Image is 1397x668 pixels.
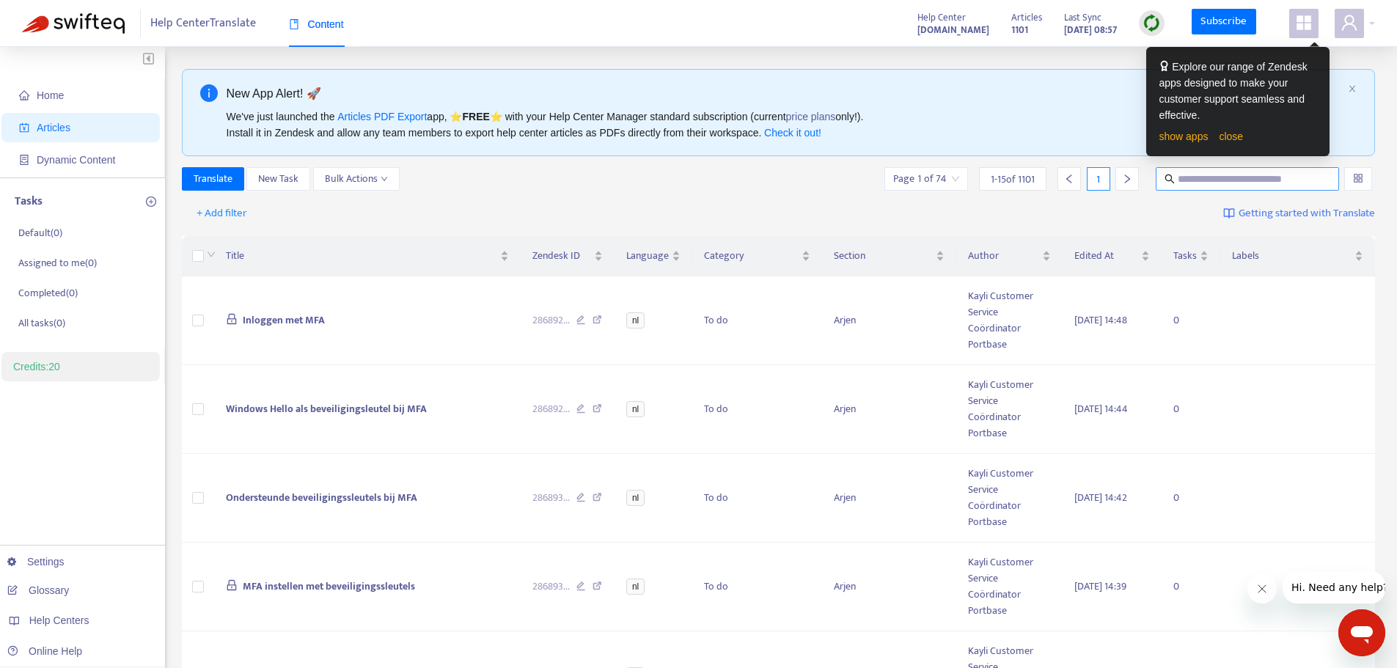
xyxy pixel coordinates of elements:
[822,276,956,365] td: Arjen
[1064,10,1101,26] span: Last Sync
[991,172,1035,187] span: 1 - 15 of 1101
[1223,202,1375,225] a: Getting started with Translate
[37,154,115,166] span: Dynamic Content
[226,400,427,417] span: Windows Hello als beveiligingsleutel bij MFA
[615,236,692,276] th: Language
[1011,22,1028,38] strong: 1101
[1064,174,1074,184] span: left
[207,250,216,259] span: down
[1162,236,1220,276] th: Tasks
[1232,248,1352,264] span: Labels
[325,171,388,187] span: Bulk Actions
[956,365,1063,454] td: Kayli Customer Service Coördinator Portbase
[22,13,125,34] img: Swifteq
[1283,571,1385,603] iframe: Message from company
[1159,131,1209,142] a: show apps
[289,19,299,29] span: book
[1162,365,1220,454] td: 0
[1143,14,1161,32] img: sync.dc5367851b00ba804db3.png
[227,109,1343,141] div: We've just launched the app, ⭐ ⭐️ with your Help Center Manager standard subscription (current on...
[197,205,247,222] span: + Add filter
[9,10,106,22] span: Hi. Need any help?
[226,489,417,506] span: Ondersteunde beveiligingssleutels bij MFA
[822,365,956,454] td: Arjen
[1074,578,1126,595] span: [DATE] 14:39
[1338,609,1385,656] iframe: Button to launch messaging window
[968,248,1039,264] span: Author
[1122,174,1132,184] span: right
[37,89,64,101] span: Home
[19,122,29,133] span: account-book
[19,155,29,165] span: container
[1063,236,1162,276] th: Edited At
[194,171,232,187] span: Translate
[150,10,256,37] span: Help Center Translate
[1165,174,1175,184] span: search
[692,365,822,454] td: To do
[521,236,615,276] th: Zendesk ID
[1348,84,1357,93] span: close
[1064,22,1117,38] strong: [DATE] 08:57
[956,236,1063,276] th: Author
[917,21,989,38] a: [DOMAIN_NAME]
[1159,59,1316,123] div: Explore our range of Zendesk apps designed to make your customer support seamless and effective.
[243,578,415,595] span: MFA instellen met beveiligingssleutels
[1348,84,1357,94] button: close
[381,175,388,183] span: down
[1074,312,1127,329] span: [DATE] 14:48
[532,248,591,264] span: Zendesk ID
[1074,400,1128,417] span: [DATE] 14:44
[146,197,156,207] span: plus-circle
[29,614,89,626] span: Help Centers
[626,312,645,329] span: nl
[822,454,956,543] td: Arjen
[1341,14,1358,32] span: user
[337,111,427,122] a: Articles PDF Export
[18,225,62,241] p: Default ( 0 )
[822,236,956,276] th: Section
[313,167,400,191] button: Bulk Actionsdown
[182,167,244,191] button: Translate
[1247,574,1277,603] iframe: Close message
[1223,208,1235,219] img: image-link
[956,454,1063,543] td: Kayli Customer Service Coördinator Portbase
[692,276,822,365] td: To do
[246,167,310,191] button: New Task
[1220,236,1375,276] th: Labels
[13,361,60,372] a: Credits:20
[764,127,821,139] a: Check it out!
[692,543,822,631] td: To do
[692,454,822,543] td: To do
[1074,489,1127,506] span: [DATE] 14:42
[7,645,82,657] a: Online Help
[532,312,570,329] span: 286892 ...
[243,312,325,329] span: Inloggen met MFA
[1295,14,1313,32] span: appstore
[1162,454,1220,543] td: 0
[1087,167,1110,191] div: 1
[7,584,69,596] a: Glossary
[18,285,78,301] p: Completed ( 0 )
[214,236,521,276] th: Title
[227,84,1343,103] div: New App Alert! 🚀
[917,22,989,38] strong: [DOMAIN_NAME]
[200,84,218,102] span: info-circle
[834,248,933,264] span: Section
[258,171,298,187] span: New Task
[226,248,498,264] span: Title
[186,202,258,225] button: + Add filter
[1219,131,1243,142] a: close
[18,255,97,271] p: Assigned to me ( 0 )
[15,193,43,210] p: Tasks
[532,490,570,506] span: 286893 ...
[226,579,238,591] span: lock
[37,122,70,133] span: Articles
[1239,205,1375,222] span: Getting started with Translate
[7,556,65,568] a: Settings
[226,313,238,325] span: lock
[289,18,344,30] span: Content
[626,579,645,595] span: nl
[626,401,645,417] span: nl
[822,543,956,631] td: Arjen
[1162,543,1220,631] td: 0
